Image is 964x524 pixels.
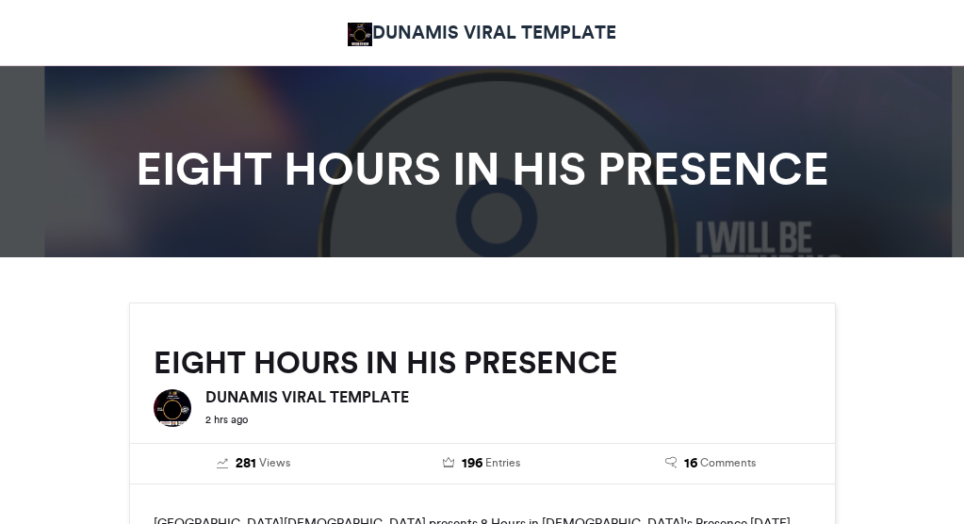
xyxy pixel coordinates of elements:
[154,346,811,380] h2: EIGHT HOURS IN HIS PRESENCE
[485,454,520,471] span: Entries
[348,23,373,46] img: DUNAMIS VIRAL TEMPLATE
[611,453,811,474] a: 16 Comments
[154,389,191,427] img: DUNAMIS VIRAL TEMPLATE
[154,453,354,474] a: 281 Views
[684,453,697,474] span: 16
[44,146,921,191] h1: EIGHT HOURS IN HIS PRESENCE
[348,19,617,46] a: DUNAMIS VIRAL TEMPLATE
[259,454,290,471] span: Views
[236,453,256,474] span: 281
[700,454,756,471] span: Comments
[205,389,811,404] h6: DUNAMIS VIRAL TEMPLATE
[382,453,582,474] a: 196 Entries
[205,413,248,426] small: 2 hrs ago
[462,453,482,474] span: 196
